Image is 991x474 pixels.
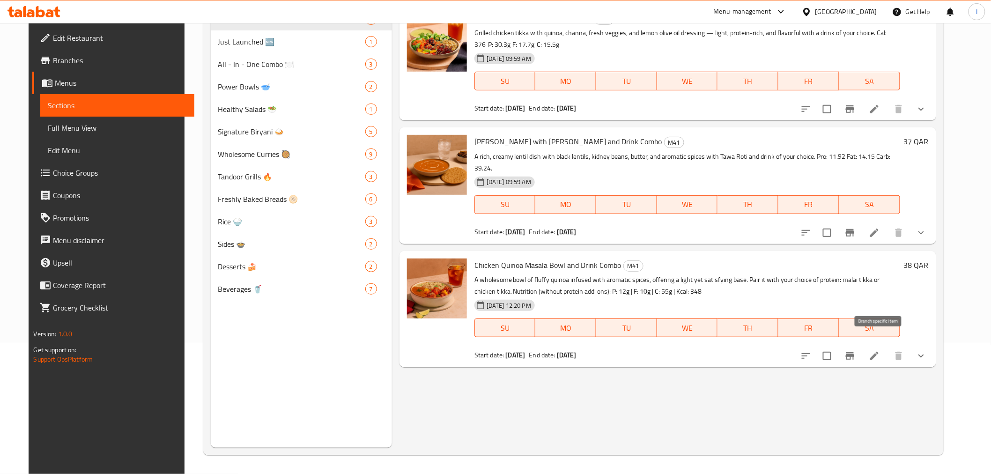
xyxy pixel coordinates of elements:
[53,235,186,246] span: Menu disclaimer
[778,195,839,214] button: FR
[218,238,365,250] span: Sides 🍲
[32,207,194,229] a: Promotions
[817,346,837,366] span: Select to update
[869,350,880,362] a: Edit menu item
[916,104,927,115] svg: Show Choices
[55,77,186,89] span: Menus
[479,321,532,335] span: SU
[32,162,194,184] a: Choice Groups
[365,216,377,227] div: items
[33,353,93,365] a: Support.OpsPlatform
[778,72,839,90] button: FR
[782,198,836,211] span: FR
[366,240,377,249] span: 2
[366,37,377,46] span: 1
[211,4,392,304] nav: Menu sections
[53,167,186,178] span: Choice Groups
[474,274,900,297] p: A wholesome bowl of fluffy quinoa infused with aromatic spices, offering a light yet satisfying b...
[218,36,365,47] div: Just Launched 🆕
[474,318,536,337] button: SU
[366,285,377,294] span: 7
[407,259,467,318] img: Chicken Quinoa Masala Bowl and Drink Combo
[596,72,657,90] button: TU
[53,55,186,66] span: Branches
[218,193,365,205] span: Freshly Baked Breads 🫓
[714,6,771,17] div: Menu-management
[782,321,836,335] span: FR
[211,75,392,98] div: Power Bowls 🥣2
[218,59,365,70] span: All - In - One Combo 🍽️
[721,74,775,88] span: TH
[474,72,536,90] button: SU
[596,195,657,214] button: TU
[535,195,596,214] button: MO
[48,122,186,133] span: Full Menu View
[48,145,186,156] span: Edit Menu
[365,148,377,160] div: items
[365,36,377,47] div: items
[366,82,377,91] span: 2
[211,278,392,300] div: Beverages 🥤7
[218,104,365,115] span: Healthy Salads 🥗
[365,283,377,295] div: items
[815,7,877,17] div: [GEOGRAPHIC_DATA]
[557,349,577,361] b: [DATE]
[40,94,194,117] a: Sections
[600,74,653,88] span: TU
[474,349,504,361] span: Start date:
[48,100,186,111] span: Sections
[40,117,194,139] a: Full Menu View
[211,255,392,278] div: Desserts 🍰2
[218,261,365,272] span: Desserts 🍰
[479,198,532,211] span: SU
[32,184,194,207] a: Coupons
[839,222,861,244] button: Branch-specific-item
[407,12,467,72] img: Chicken Tikka Salad and Drink Combo
[474,27,900,51] p: Grilled chicken tikka with quinoa, channa, fresh veggies, and lemon olive oil dressing — light, p...
[211,30,392,53] div: Just Launched 🆕1
[539,321,592,335] span: MO
[843,74,896,88] span: SA
[218,126,365,137] div: Signature Biryani 🍛
[529,226,555,238] span: End date:
[506,349,525,361] b: [DATE]
[40,139,194,162] a: Edit Menu
[211,233,392,255] div: Sides 🍲2
[664,137,684,148] div: M41
[366,172,377,181] span: 3
[795,345,817,367] button: sort-choices
[53,212,186,223] span: Promotions
[910,222,932,244] button: show more
[557,226,577,238] b: [DATE]
[211,98,392,120] div: Healthy Salads 🥗1
[365,193,377,205] div: items
[365,126,377,137] div: items
[32,229,194,252] a: Menu disclaimer
[211,165,392,188] div: Tandoor Grills 🔥3
[32,27,194,49] a: Edit Restaurant
[32,252,194,274] a: Upsell
[539,198,592,211] span: MO
[483,301,535,310] span: [DATE] 12:20 PM
[366,60,377,69] span: 3
[211,188,392,210] div: Freshly Baked Breads 🫓6
[218,171,365,182] div: Tandoor Grills 🔥
[474,151,900,174] p: A rich, creamy lentil dish with black lentils, kidney beans, butter, and aromatic spices with Taw...
[218,148,365,160] span: Wholesome Curries 🥘
[817,223,837,243] span: Select to update
[778,318,839,337] button: FR
[474,195,536,214] button: SU
[916,227,927,238] svg: Show Choices
[665,137,684,148] span: M41
[218,216,365,227] div: Rice 🍚
[529,349,555,361] span: End date:
[717,318,778,337] button: TH
[218,81,365,92] div: Power Bowls 🥣
[661,321,714,335] span: WE
[887,345,910,367] button: delete
[661,74,714,88] span: WE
